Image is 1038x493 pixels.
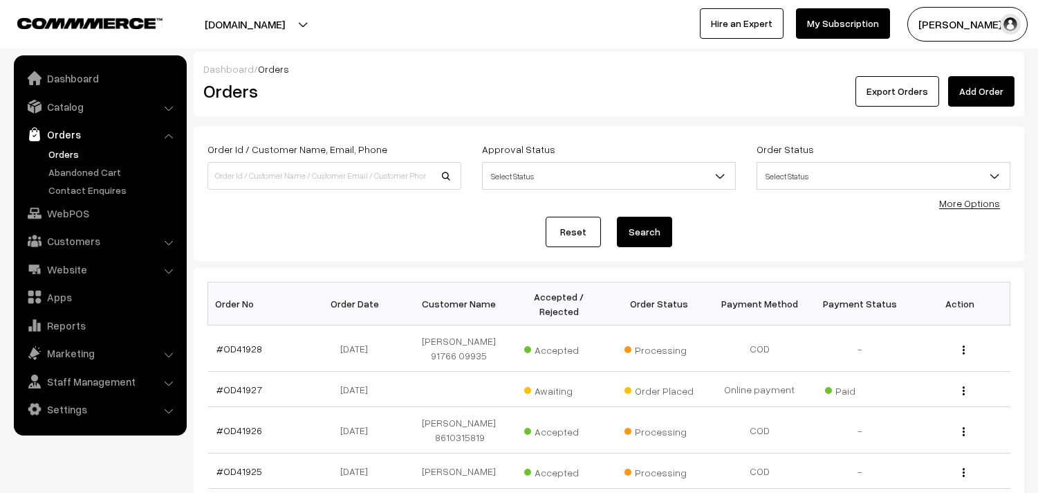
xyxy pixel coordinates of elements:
a: Settings [17,397,182,422]
th: Payment Status [810,283,910,325]
a: Orders [45,147,182,161]
a: Dashboard [17,66,182,91]
a: Reset [546,217,601,247]
a: Dashboard [203,63,254,75]
span: Select Status [757,162,1010,190]
td: Online payment [710,372,810,407]
img: Menu [963,386,965,395]
a: Website [17,257,182,282]
td: [DATE] [308,454,409,489]
td: COD [710,325,810,372]
span: Select Status [483,164,735,188]
a: Apps [17,285,182,310]
button: [DOMAIN_NAME] [156,7,333,42]
a: Orders [17,122,182,147]
span: Processing [624,462,694,480]
span: Select Status [757,164,1010,188]
span: Order Placed [624,380,694,398]
a: WebPOS [17,201,182,226]
td: - [810,325,910,372]
span: Processing [624,339,694,357]
span: Select Status [482,162,736,190]
a: Hire an Expert [700,8,784,39]
td: COD [710,407,810,454]
img: user [1000,14,1021,35]
img: Menu [963,346,965,355]
td: [PERSON_NAME] [409,454,509,489]
span: Paid [825,380,894,398]
th: Customer Name [409,283,509,325]
th: Order Status [609,283,710,325]
button: Export Orders [855,76,939,107]
button: Search [617,217,672,247]
a: Abandoned Cart [45,165,182,179]
div: / [203,62,1014,76]
td: [DATE] [308,325,409,372]
a: #OD41928 [216,343,262,355]
input: Order Id / Customer Name / Customer Email / Customer Phone [207,162,461,190]
td: - [810,454,910,489]
button: [PERSON_NAME] s… [907,7,1028,42]
span: Accepted [524,339,593,357]
span: Awaiting [524,380,593,398]
img: Menu [963,468,965,477]
a: Staff Management [17,369,182,394]
td: [DATE] [308,372,409,407]
label: Order Id / Customer Name, Email, Phone [207,142,387,156]
span: Accepted [524,421,593,439]
th: Order No [208,283,308,325]
a: Add Order [948,76,1014,107]
img: Menu [963,427,965,436]
a: #OD41926 [216,424,262,436]
a: Catalog [17,94,182,119]
td: COD [710,454,810,489]
span: Orders [258,63,289,75]
img: COMMMERCE [17,18,163,28]
th: Accepted / Rejected [509,283,609,325]
td: [PERSON_NAME] 8610315819 [409,407,509,454]
td: - [810,407,910,454]
td: [DATE] [308,407,409,454]
span: Accepted [524,462,593,480]
span: Processing [624,421,694,439]
a: More Options [939,197,1000,209]
th: Payment Method [710,283,810,325]
td: [PERSON_NAME] 91766 09935 [409,325,509,372]
a: #OD41925 [216,465,262,477]
a: My Subscription [796,8,890,39]
a: Contact Enquires [45,183,182,197]
th: Order Date [308,283,409,325]
a: Reports [17,313,182,338]
a: #OD41927 [216,384,262,395]
label: Order Status [757,142,814,156]
label: Approval Status [482,142,555,156]
th: Action [910,283,1010,325]
a: COMMMERCE [17,14,138,30]
a: Marketing [17,341,182,366]
a: Customers [17,228,182,253]
h2: Orders [203,80,460,102]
